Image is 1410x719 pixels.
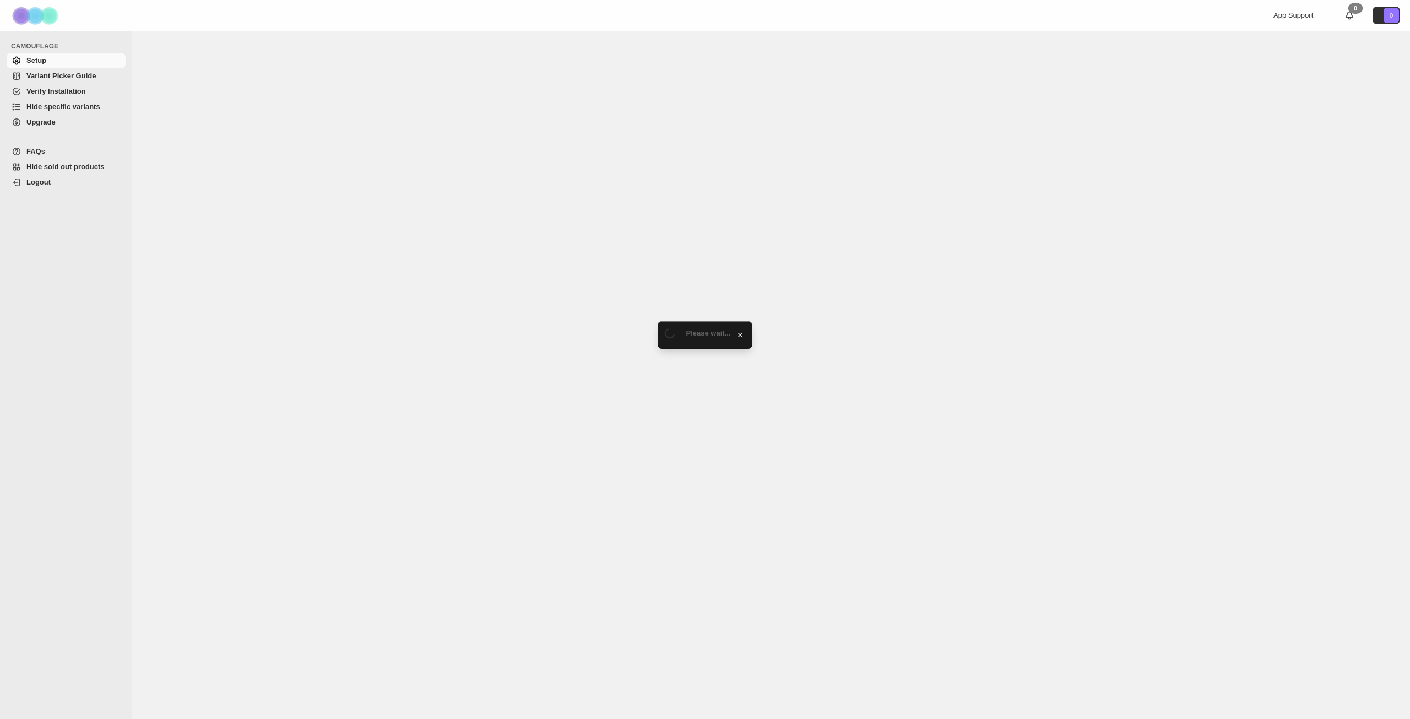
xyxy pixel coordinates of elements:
a: Hide sold out products [7,159,126,175]
span: Setup [26,56,46,64]
span: Avatar with initials 0 [1384,8,1399,23]
span: Please wait... [686,329,731,337]
span: App Support [1273,11,1313,19]
span: Verify Installation [26,87,86,95]
span: Upgrade [26,118,56,126]
img: Camouflage [9,1,64,31]
a: Logout [7,175,126,190]
a: Variant Picker Guide [7,68,126,84]
span: Logout [26,178,51,186]
a: 0 [1344,10,1355,21]
div: 0 [1348,3,1363,14]
span: Variant Picker Guide [26,72,96,80]
a: Setup [7,53,126,68]
span: Hide sold out products [26,163,105,171]
button: Avatar with initials 0 [1373,7,1400,24]
span: CAMOUFLAGE [11,42,127,51]
a: Upgrade [7,115,126,130]
a: FAQs [7,144,126,159]
a: Verify Installation [7,84,126,99]
text: 0 [1390,12,1393,19]
a: Hide specific variants [7,99,126,115]
span: FAQs [26,147,45,155]
span: Hide specific variants [26,102,100,111]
